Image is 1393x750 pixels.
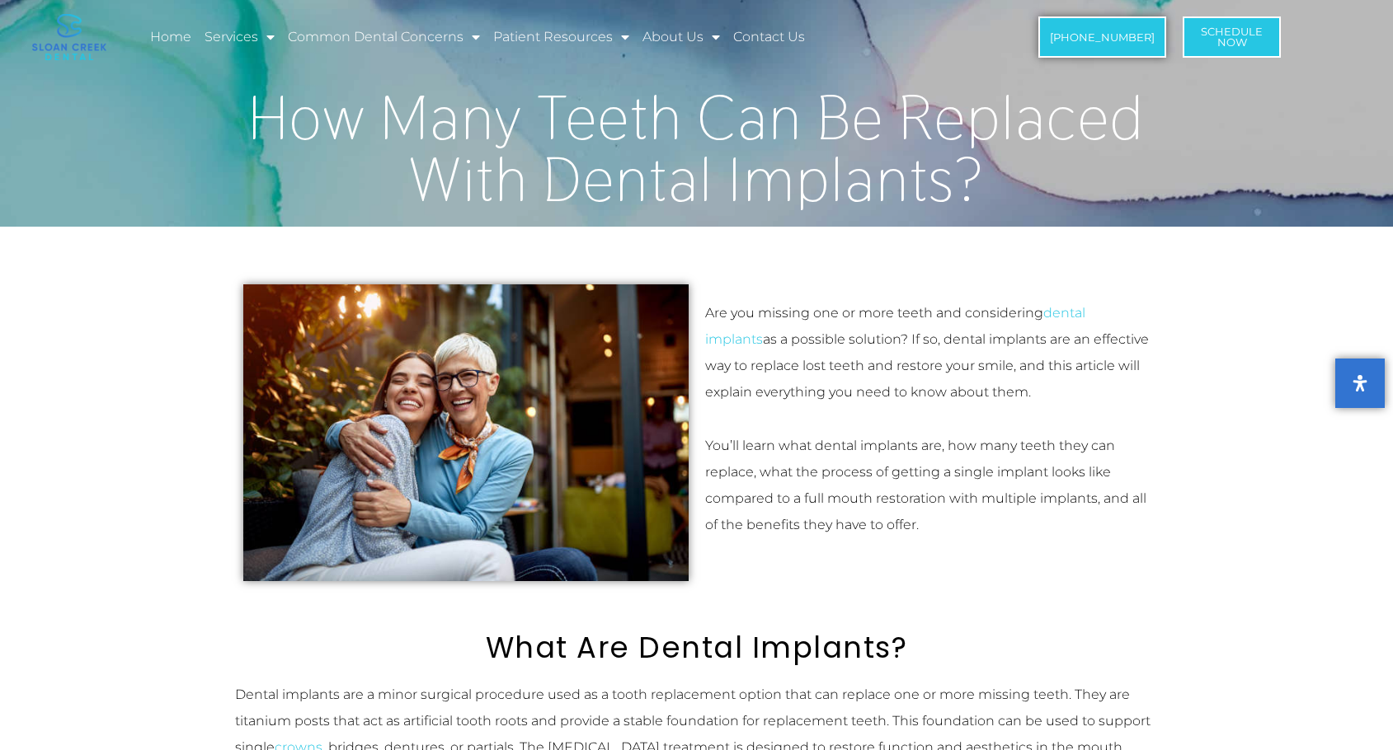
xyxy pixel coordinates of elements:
[1335,359,1385,408] button: Open Accessibility Panel
[491,18,632,56] a: Patient Resources
[235,630,1159,665] h2: What Are Dental Implants?
[235,87,1159,210] h1: How Many Teeth Can Be Replaced With Dental Implants?
[148,18,194,56] a: Home
[285,18,482,56] a: Common Dental Concerns
[705,300,1151,405] p: Are you missing one or more teeth and considering as a possible solution? If so, dental implants ...
[1050,32,1155,43] span: [PHONE_NUMBER]
[32,14,106,60] img: logo
[731,18,807,56] a: Contact Us
[1183,16,1281,58] a: ScheduleNow
[640,18,722,56] a: About Us
[202,18,277,56] a: Services
[1038,16,1166,58] a: [PHONE_NUMBER]
[148,18,958,56] nav: Menu
[705,433,1151,538] p: You’ll learn what dental implants are, how many teeth they can replace, what the process of getti...
[1201,26,1263,48] span: Schedule Now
